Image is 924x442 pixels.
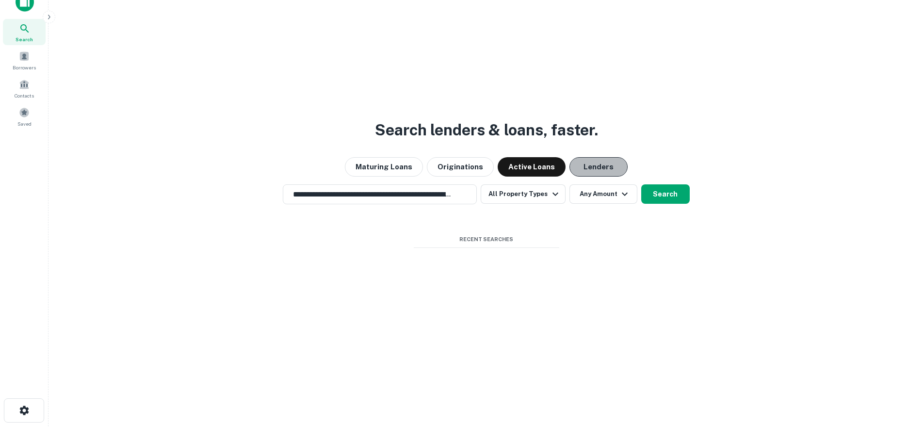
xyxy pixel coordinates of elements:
[17,120,32,128] span: Saved
[641,184,690,204] button: Search
[375,118,598,142] h3: Search lenders & loans, faster.
[345,157,423,177] button: Maturing Loans
[3,19,46,45] a: Search
[569,184,637,204] button: Any Amount
[427,157,494,177] button: Originations
[875,364,924,411] iframe: Chat Widget
[481,184,565,204] button: All Property Types
[414,235,559,244] span: Recent Searches
[569,157,628,177] button: Lenders
[3,47,46,73] a: Borrowers
[16,35,33,43] span: Search
[3,75,46,101] a: Contacts
[3,103,46,130] a: Saved
[498,157,566,177] button: Active Loans
[13,64,36,71] span: Borrowers
[15,92,34,99] span: Contacts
